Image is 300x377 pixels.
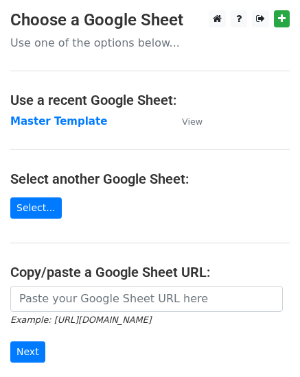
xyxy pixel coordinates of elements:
[182,117,203,127] small: View
[10,92,290,108] h4: Use a recent Google Sheet:
[10,197,62,219] a: Select...
[168,115,203,127] a: View
[10,286,283,312] input: Paste your Google Sheet URL here
[10,264,290,280] h4: Copy/paste a Google Sheet URL:
[10,115,107,127] a: Master Template
[10,171,290,187] h4: Select another Google Sheet:
[10,341,45,363] input: Next
[10,10,290,30] h3: Choose a Google Sheet
[10,36,290,50] p: Use one of the options below...
[10,315,151,325] small: Example: [URL][DOMAIN_NAME]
